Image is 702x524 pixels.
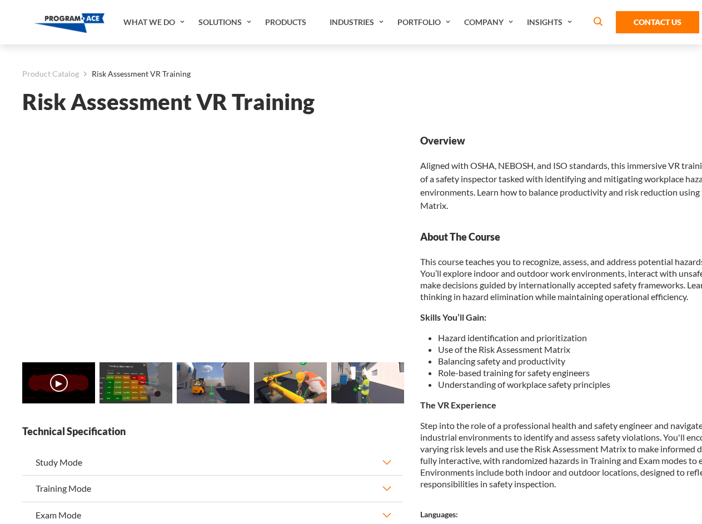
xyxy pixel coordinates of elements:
img: Risk Assessment VR Training - Preview 2 [177,362,250,403]
button: ▶ [50,374,68,392]
a: Contact Us [616,11,699,33]
strong: Technical Specification [22,425,402,438]
button: Study Mode [22,450,402,475]
strong: Languages: [420,510,458,519]
iframe: Risk Assessment VR Training - Video 0 [22,134,402,348]
img: Risk Assessment VR Training - Preview 1 [99,362,172,403]
img: Risk Assessment VR Training - Preview 3 [254,362,327,403]
li: Risk Assessment VR Training [79,67,191,81]
img: Program-Ace [34,13,105,33]
button: Training Mode [22,476,402,501]
img: Risk Assessment VR Training - Video 0 [22,362,95,403]
img: Risk Assessment VR Training - Preview 4 [331,362,404,403]
a: Product Catalog [22,67,79,81]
